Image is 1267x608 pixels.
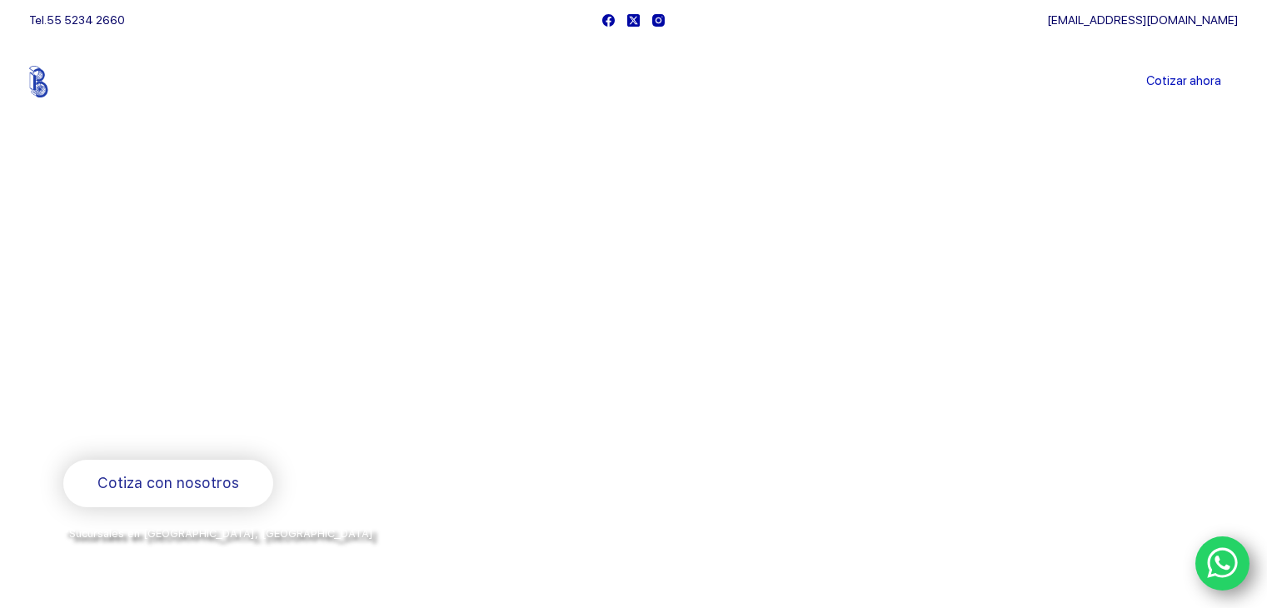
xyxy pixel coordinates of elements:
a: Instagram [652,14,665,27]
a: WhatsApp [1195,536,1250,591]
a: 55 5234 2660 [47,13,125,27]
span: *Sucursales en [GEOGRAPHIC_DATA], [GEOGRAPHIC_DATA] [63,527,373,540]
span: Bienvenido a Balerytodo® [63,248,277,269]
span: y envíos a todo [GEOGRAPHIC_DATA] por la paquetería de su preferencia [63,546,466,559]
a: Cotizar ahora [1130,65,1238,98]
nav: Menu Principal [437,40,830,123]
a: X (Twitter) [627,14,640,27]
img: Balerytodo [29,66,133,97]
span: Cotiza con nosotros [97,471,239,496]
a: Facebook [602,14,615,27]
a: Cotiza con nosotros [63,460,273,507]
span: Somos los doctores de la industria [63,284,612,399]
span: Rodamientos y refacciones industriales [63,416,392,437]
a: [EMAIL_ADDRESS][DOMAIN_NAME] [1047,13,1238,27]
span: Tel. [29,13,125,27]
